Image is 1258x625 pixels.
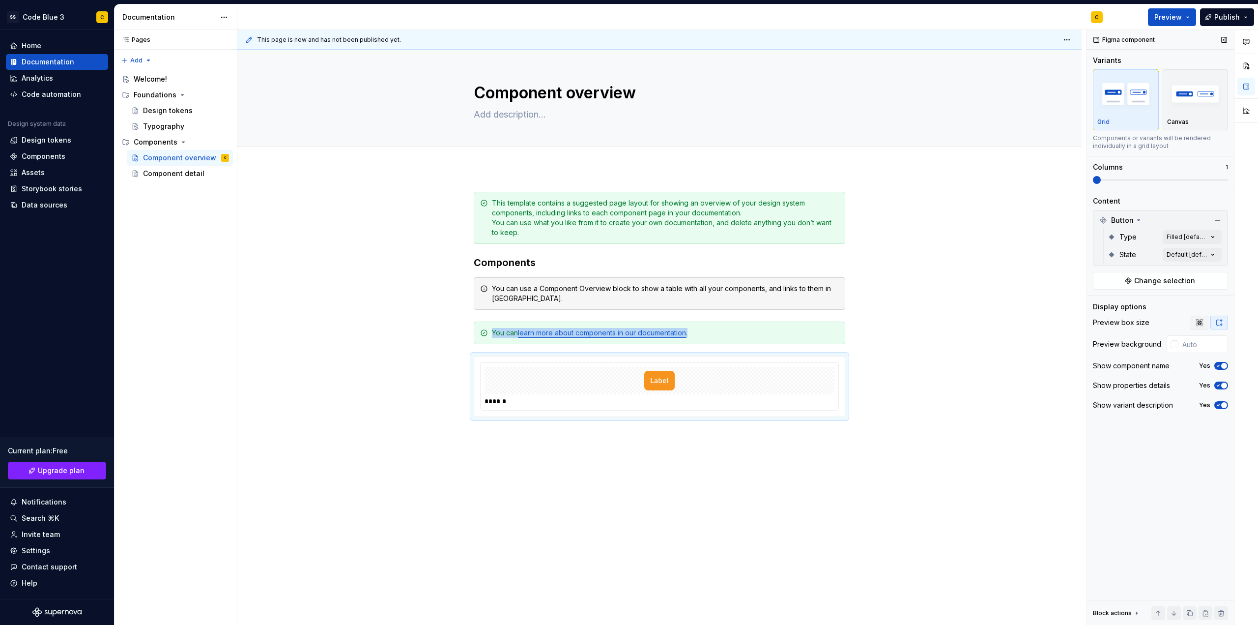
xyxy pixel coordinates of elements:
[22,497,66,507] div: Notifications
[1167,233,1208,241] div: Filled [default]
[1093,381,1170,390] div: Show properties details
[22,41,41,51] div: Home
[1214,12,1240,22] span: Publish
[143,169,204,179] div: Component detail
[1093,272,1228,290] button: Change selection
[127,166,233,181] a: Component detail
[100,13,104,21] div: C
[257,36,401,44] span: This page is new and has not been published yet.
[6,38,108,54] a: Home
[6,70,108,86] a: Analytics
[22,57,74,67] div: Documentation
[1154,12,1182,22] span: Preview
[118,71,233,181] div: Page tree
[22,562,77,572] div: Contact support
[22,89,81,99] div: Code automation
[22,184,82,194] div: Storybook stories
[6,575,108,591] button: Help
[1093,134,1228,150] div: Components or variants will be rendered individually in a grid layout
[1178,335,1228,353] input: Auto
[1093,318,1149,327] div: Preview box size
[118,87,233,103] div: Foundations
[143,153,216,163] div: Component overview
[6,132,108,148] a: Design tokens
[6,54,108,70] a: Documentation
[134,137,177,147] div: Components
[32,607,82,617] svg: Supernova Logo
[1199,382,1210,389] label: Yes
[1111,215,1134,225] span: Button
[1093,361,1170,371] div: Show component name
[134,90,176,100] div: Foundations
[224,153,227,163] div: C
[1093,609,1132,617] div: Block actions
[1134,276,1195,286] span: Change selection
[22,73,53,83] div: Analytics
[6,527,108,542] a: Invite team
[22,578,37,588] div: Help
[1163,248,1222,262] button: Default [default]
[1167,251,1208,259] div: Default [default]
[492,328,839,338] div: You can .
[1199,401,1210,409] label: Yes
[134,74,167,84] div: Welcome!
[1093,302,1146,312] div: Display options
[6,87,108,102] a: Code automation
[1095,13,1099,21] div: C
[1095,212,1226,228] div: Button
[38,466,85,476] span: Upgrade plan
[1167,118,1189,126] p: Canvas
[472,81,843,105] textarea: Component overview
[1226,163,1228,171] p: 1
[6,494,108,510] button: Notifications
[22,530,60,539] div: Invite team
[1093,69,1159,130] button: placeholderGrid
[1093,339,1161,349] div: Preview background
[8,120,66,128] div: Design system data
[23,12,64,22] div: Code Blue 3
[1148,8,1196,26] button: Preview
[1097,118,1110,126] p: Grid
[122,12,215,22] div: Documentation
[1199,362,1210,370] label: Yes
[6,165,108,180] a: Assets
[127,119,233,134] a: Typography
[518,328,686,337] a: learn more about components in our documentation
[492,284,839,303] div: You can use a Component Overview block to show a table with all your components, and links to the...
[130,57,143,64] span: Add
[1167,76,1224,112] img: placeholder
[1097,76,1154,112] img: placeholder
[1119,232,1137,242] span: Type
[1163,69,1229,130] button: placeholderCanvas
[6,149,108,164] a: Components
[127,103,233,119] a: Design tokens
[474,256,845,269] h3: Components
[118,71,233,87] a: Welcome!
[118,36,150,44] div: Pages
[1093,56,1121,65] div: Variants
[22,135,71,145] div: Design tokens
[22,200,67,210] div: Data sources
[143,106,193,116] div: Design tokens
[8,446,106,456] div: Current plan : Free
[22,151,65,161] div: Components
[492,198,839,238] div: This template contains a suggested page layout for showing an overview of your design system comp...
[1093,196,1120,206] div: Content
[143,121,184,131] div: Typography
[22,168,45,178] div: Assets
[7,11,19,23] div: SS
[1093,606,1141,620] div: Block actions
[1119,250,1136,260] span: State
[1163,230,1222,244] button: Filled [default]
[6,559,108,575] button: Contact support
[22,513,59,523] div: Search ⌘K
[1093,162,1123,172] div: Columns
[6,510,108,526] button: Search ⌘K
[127,150,233,166] a: Component overviewC
[22,546,50,556] div: Settings
[6,543,108,559] a: Settings
[118,134,233,150] div: Components
[6,181,108,197] a: Storybook stories
[1200,8,1254,26] button: Publish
